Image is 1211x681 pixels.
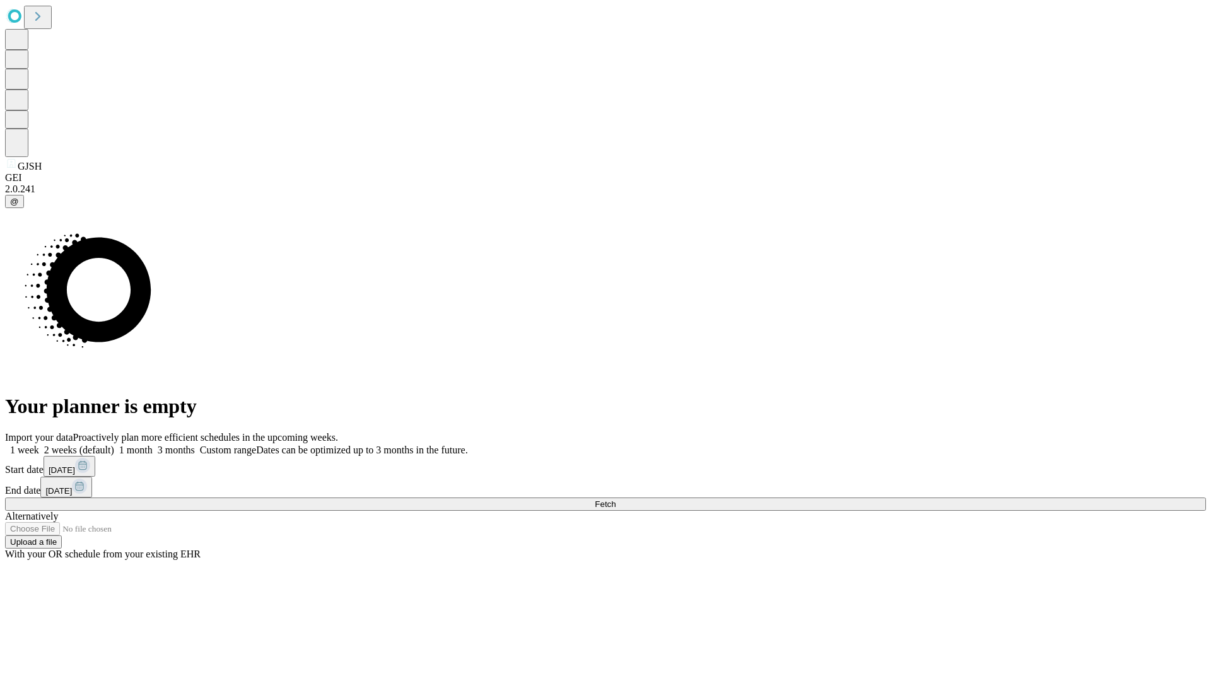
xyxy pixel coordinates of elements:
button: @ [5,195,24,208]
div: End date [5,477,1206,498]
span: [DATE] [45,486,72,496]
span: 2 weeks (default) [44,445,114,455]
button: [DATE] [40,477,92,498]
span: 3 months [158,445,195,455]
div: 2.0.241 [5,183,1206,195]
span: Fetch [595,499,616,509]
span: Custom range [200,445,256,455]
span: [DATE] [49,465,75,475]
span: @ [10,197,19,206]
div: Start date [5,456,1206,477]
button: [DATE] [44,456,95,477]
span: Proactively plan more efficient schedules in the upcoming weeks. [73,432,338,443]
button: Upload a file [5,535,62,549]
span: With your OR schedule from your existing EHR [5,549,201,559]
h1: Your planner is empty [5,395,1206,418]
span: 1 week [10,445,39,455]
span: GJSH [18,161,42,172]
span: Import your data [5,432,73,443]
div: GEI [5,172,1206,183]
span: Alternatively [5,511,58,521]
span: 1 month [119,445,153,455]
button: Fetch [5,498,1206,511]
span: Dates can be optimized up to 3 months in the future. [256,445,467,455]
